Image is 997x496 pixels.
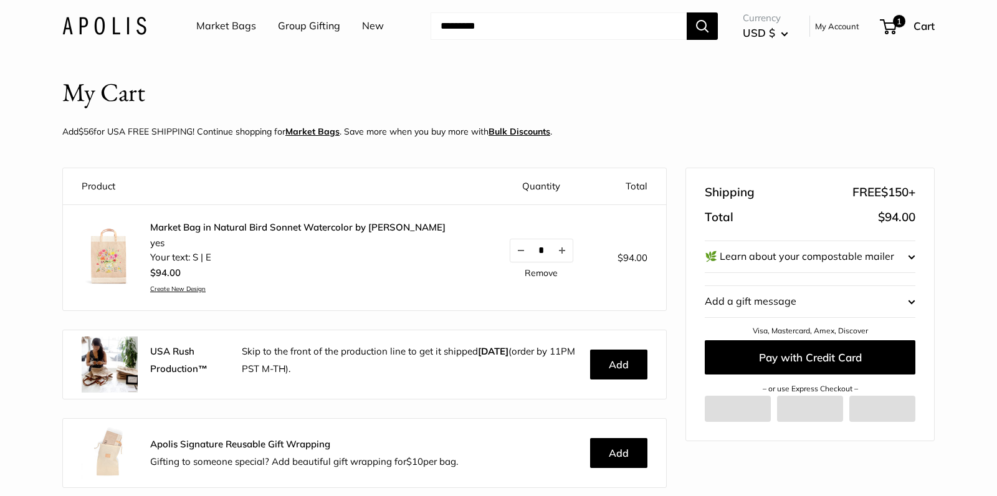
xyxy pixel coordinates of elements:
a: Market Bags [196,17,256,36]
img: Apolis_GiftWrapping_5_90x_2x.jpg [82,425,138,481]
strong: USA Rush Production™ [150,345,208,374]
span: $94.00 [618,252,647,264]
a: 1 Cart [881,16,935,36]
strong: Apolis Signature Reusable Gift Wrapping [150,438,330,450]
a: Market Bags [285,126,340,137]
a: Remove [525,269,558,277]
button: Add [590,438,647,468]
p: Add for USA FREE SHIPPING! Continue shopping for . Save more when you buy more with . [62,123,552,140]
button: Add a gift message [705,286,915,317]
span: 1 [893,15,905,27]
a: – or use Express Checkout – [763,384,858,393]
button: Increase quantity by 1 [551,239,573,262]
input: Quantity [532,245,551,255]
span: $56 [79,126,93,137]
a: New [362,17,384,36]
img: description_If you don't need personalization, this is perfect for you [82,228,138,284]
img: rush.jpg [82,336,138,393]
th: Total [595,168,666,205]
span: $10 [406,455,423,467]
button: Pay with Credit Card [705,340,915,374]
span: Cart [914,19,935,32]
span: Currency [743,9,788,27]
span: $94.00 [150,267,181,279]
button: Search [687,12,718,40]
img: Apolis [62,17,146,35]
span: USD $ [743,26,775,39]
li: yes [150,236,446,250]
th: Quantity [488,168,595,205]
a: Market Bag in Natural Bird Sonnet Watercolor by [PERSON_NAME] [150,221,446,234]
button: 🌿 Learn about your compostable mailer [705,241,915,272]
button: Decrease quantity by 1 [510,239,532,262]
a: Visa, Mastercard, Amex, Discover [753,326,868,335]
span: Gifting to someone special? Add beautiful gift wrapping for per bag. [150,455,458,467]
p: Skip to the front of the production line to get it shipped (order by 11PM PST M-TH). [242,343,581,378]
input: Search... [431,12,687,40]
button: Add [590,350,647,379]
span: $94.00 [878,209,915,224]
b: [DATE] [478,345,508,357]
a: Create New Design [150,285,446,293]
a: Group Gifting [278,17,340,36]
h1: My Cart [62,74,145,111]
button: USD $ [743,23,788,43]
span: $150 [881,184,909,199]
li: Your text: S | E [150,250,446,265]
u: Bulk Discounts [489,126,550,137]
span: Total [705,206,733,229]
span: FREE + [852,181,915,204]
th: Product [63,168,488,205]
span: Shipping [705,181,755,204]
a: My Account [815,19,859,34]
